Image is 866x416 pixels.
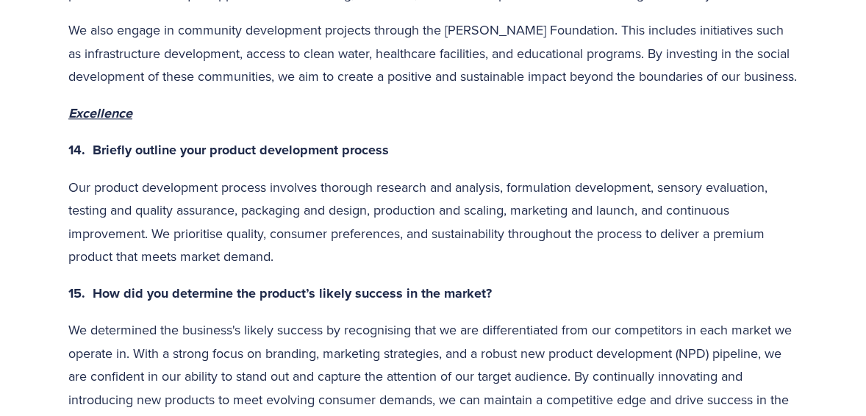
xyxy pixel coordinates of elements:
strong: 14. Briefly outline your product development process [68,140,389,159]
em: Excellence [68,104,132,123]
strong: 15. How did you determine the product’s likely success in the market? [68,284,492,303]
p: Our product development process involves thorough research and analysis, formulation development,... [68,176,798,268]
p: We also engage in community development projects through the [PERSON_NAME] Foundation. This inclu... [68,18,798,88]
